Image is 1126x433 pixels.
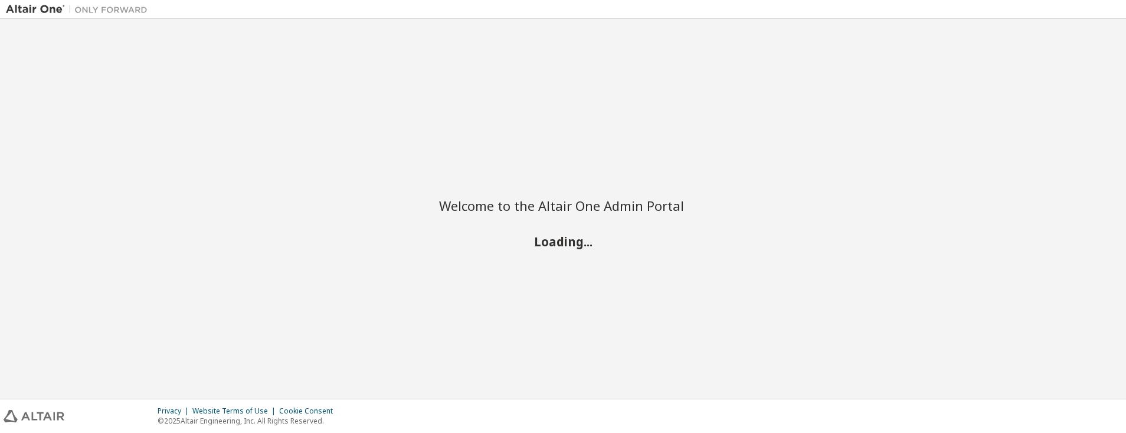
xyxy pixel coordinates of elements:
[6,4,153,15] img: Altair One
[439,233,687,249] h2: Loading...
[192,406,279,416] div: Website Terms of Use
[158,406,192,416] div: Privacy
[439,197,687,214] h2: Welcome to the Altair One Admin Portal
[158,416,340,426] p: © 2025 Altair Engineering, Inc. All Rights Reserved.
[4,410,64,422] img: altair_logo.svg
[279,406,340,416] div: Cookie Consent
